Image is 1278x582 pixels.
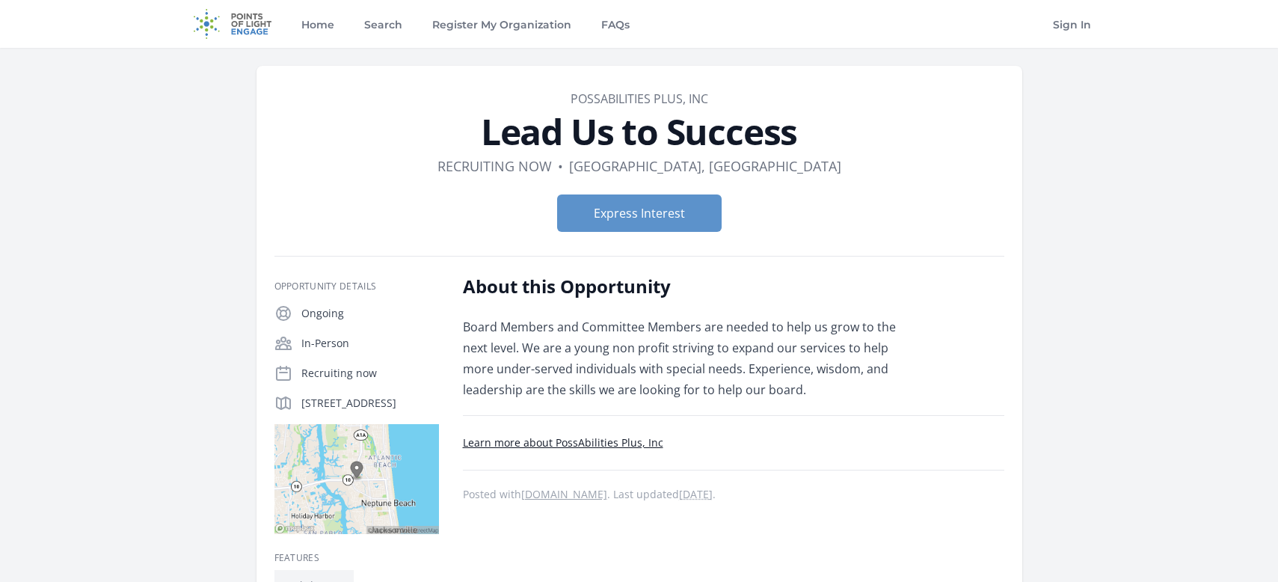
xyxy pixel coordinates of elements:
[301,306,439,321] p: Ongoing
[437,156,552,177] dd: Recruiting now
[463,488,1004,500] p: Posted with . Last updated .
[557,194,722,232] button: Express Interest
[301,366,439,381] p: Recruiting now
[463,435,663,450] a: Learn more about PossAbilities Plus, Inc
[301,336,439,351] p: In-Person
[558,156,563,177] div: •
[463,316,900,400] p: Board Members and Committee Members are needed to help us grow to the next level. We are a young ...
[569,156,841,177] dd: [GEOGRAPHIC_DATA], [GEOGRAPHIC_DATA]
[274,424,439,534] img: Map
[301,396,439,411] p: [STREET_ADDRESS]
[463,275,900,298] h2: About this Opportunity
[571,91,708,107] a: PossAbilities Plus, Inc
[274,114,1004,150] h1: Lead Us to Success
[274,281,439,292] h3: Opportunity Details
[521,487,607,501] a: [DOMAIN_NAME]
[679,487,713,501] abbr: Wed, Feb 19, 2025 4:56 PM
[274,552,439,564] h3: Features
